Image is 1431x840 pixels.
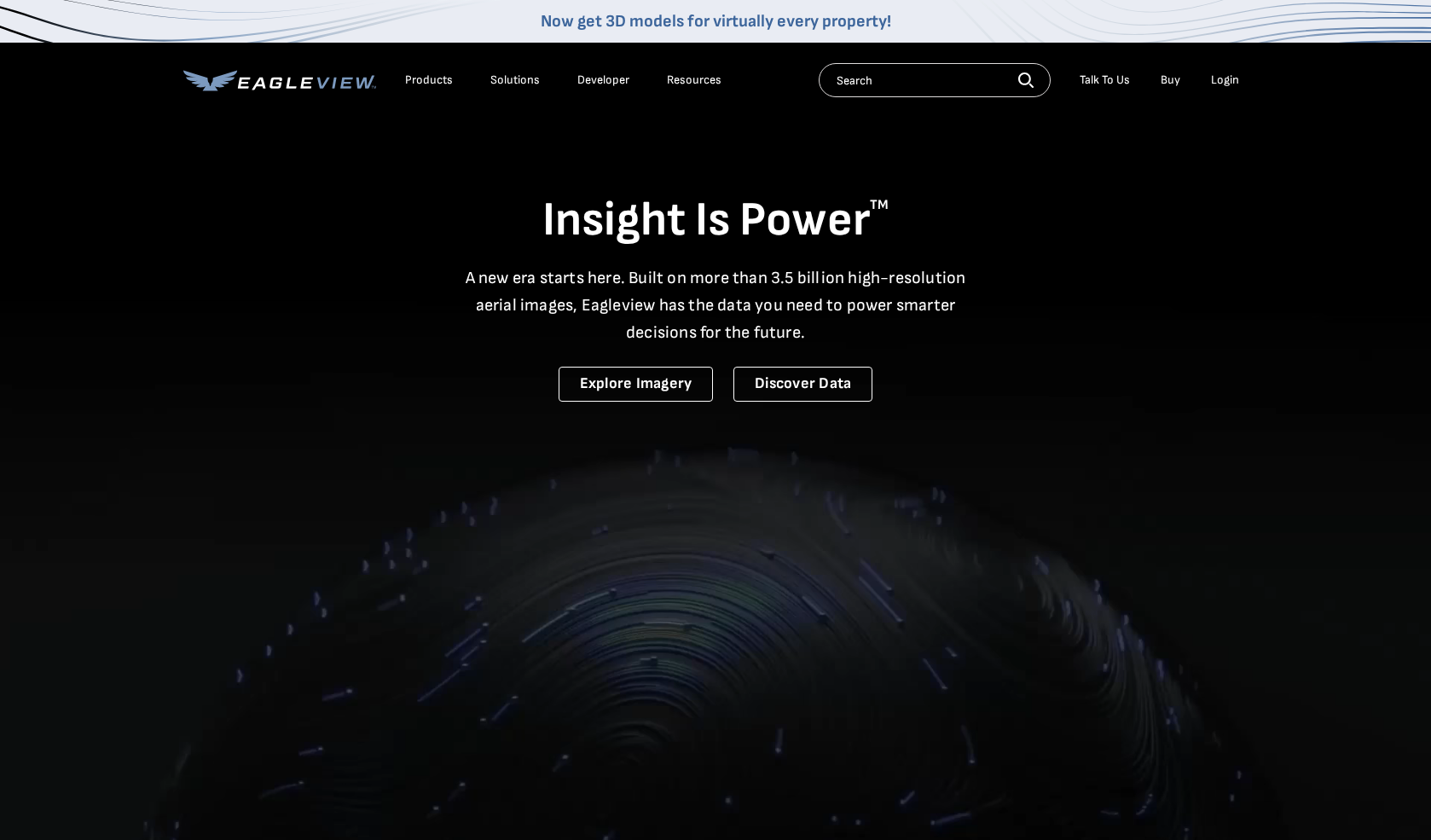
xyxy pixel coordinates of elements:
[490,72,540,88] div: Solutions
[577,72,629,88] a: Developer
[1161,72,1180,88] a: Buy
[667,72,721,88] div: Resources
[455,264,976,346] p: A new era starts here. Built on more than 3.5 billion high-resolution aerial images, Eagleview ha...
[870,197,889,213] sup: TM
[819,63,1051,97] input: Search
[733,367,872,402] a: Discover Data
[559,367,714,402] a: Explore Imagery
[1211,72,1239,88] div: Login
[183,191,1248,251] h1: Insight Is Power
[1080,72,1130,88] div: Talk To Us
[541,11,891,32] a: Now get 3D models for virtually every property!
[405,72,453,88] div: Products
